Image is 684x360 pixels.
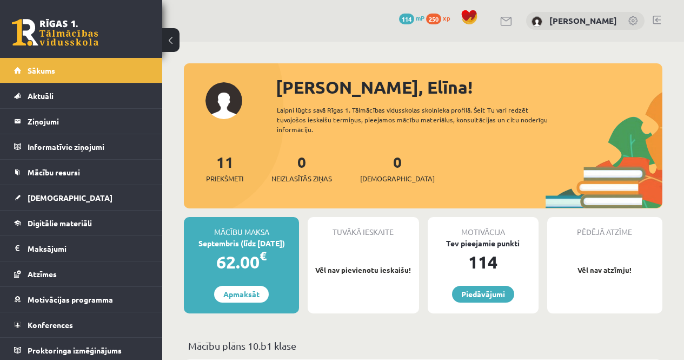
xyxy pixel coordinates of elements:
[260,248,267,264] span: €
[28,294,113,304] span: Motivācijas programma
[28,91,54,101] span: Aktuāli
[399,14,414,24] span: 114
[206,152,243,184] a: 11Priekšmeti
[28,193,112,202] span: [DEMOGRAPHIC_DATA]
[276,74,662,100] div: [PERSON_NAME], Elīna!
[428,217,539,238] div: Motivācija
[426,14,441,24] span: 250
[399,14,424,22] a: 114 mP
[271,152,332,184] a: 0Neizlasītās ziņas
[184,249,299,275] div: 62.00
[428,238,539,249] div: Tev pieejamie punkti
[184,217,299,238] div: Mācību maksa
[28,345,122,355] span: Proktoringa izmēģinājums
[360,152,435,184] a: 0[DEMOGRAPHIC_DATA]
[14,83,149,108] a: Aktuāli
[313,265,413,276] p: Vēl nav pievienotu ieskaišu!
[549,15,617,26] a: [PERSON_NAME]
[28,269,57,279] span: Atzīmes
[360,173,435,184] span: [DEMOGRAPHIC_DATA]
[416,14,424,22] span: mP
[452,286,514,303] a: Piedāvājumi
[14,211,149,235] a: Digitālie materiāli
[271,173,332,184] span: Neizlasītās ziņas
[214,286,269,303] a: Apmaksāt
[188,338,658,353] p: Mācību plāns 10.b1 klase
[553,265,657,276] p: Vēl nav atzīmju!
[28,218,92,228] span: Digitālie materiāli
[28,320,73,330] span: Konferences
[14,134,149,159] a: Informatīvie ziņojumi
[184,238,299,249] div: Septembris (līdz [DATE])
[443,14,450,22] span: xp
[277,105,564,134] div: Laipni lūgts savā Rīgas 1. Tālmācības vidusskolas skolnieka profilā. Šeit Tu vari redzēt tuvojošo...
[14,160,149,185] a: Mācību resursi
[28,66,55,75] span: Sākums
[14,236,149,261] a: Maksājumi
[12,19,98,46] a: Rīgas 1. Tālmācības vidusskola
[28,236,149,261] legend: Maksājumi
[426,14,455,22] a: 250 xp
[14,312,149,337] a: Konferences
[14,287,149,312] a: Motivācijas programma
[14,58,149,83] a: Sākums
[532,16,542,27] img: Elīna Freimane
[28,167,80,177] span: Mācību resursi
[547,217,662,238] div: Pēdējā atzīme
[206,173,243,184] span: Priekšmeti
[28,109,149,134] legend: Ziņojumi
[28,134,149,159] legend: Informatīvie ziņojumi
[428,249,539,275] div: 114
[14,185,149,210] a: [DEMOGRAPHIC_DATA]
[308,217,419,238] div: Tuvākā ieskaite
[14,109,149,134] a: Ziņojumi
[14,261,149,286] a: Atzīmes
